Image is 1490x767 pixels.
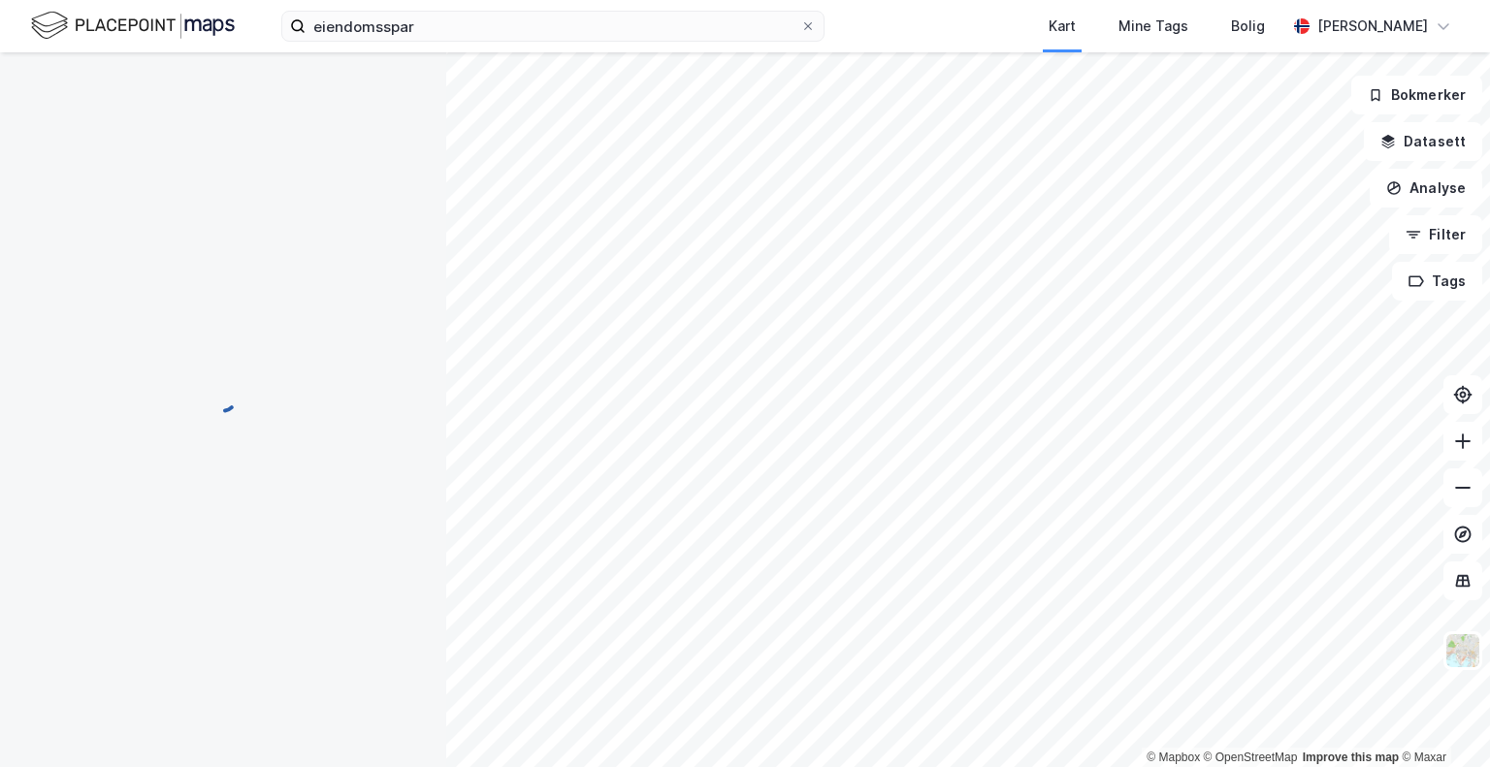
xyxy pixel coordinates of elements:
div: Bolig [1231,15,1265,38]
div: [PERSON_NAME] [1317,15,1428,38]
a: OpenStreetMap [1204,751,1298,764]
img: spinner.a6d8c91a73a9ac5275cf975e30b51cfb.svg [208,383,239,414]
div: Mine Tags [1118,15,1188,38]
button: Datasett [1364,122,1482,161]
button: Filter [1389,215,1482,254]
img: Z [1444,632,1481,669]
button: Bokmerker [1351,76,1482,114]
input: Søk på adresse, matrikkel, gårdeiere, leietakere eller personer [306,12,800,41]
button: Analyse [1370,169,1482,208]
div: Kontrollprogram for chat [1393,674,1490,767]
div: Kart [1049,15,1076,38]
img: logo.f888ab2527a4732fd821a326f86c7f29.svg [31,9,235,43]
a: Improve this map [1303,751,1399,764]
button: Tags [1392,262,1482,301]
a: Mapbox [1147,751,1200,764]
iframe: Chat Widget [1393,674,1490,767]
